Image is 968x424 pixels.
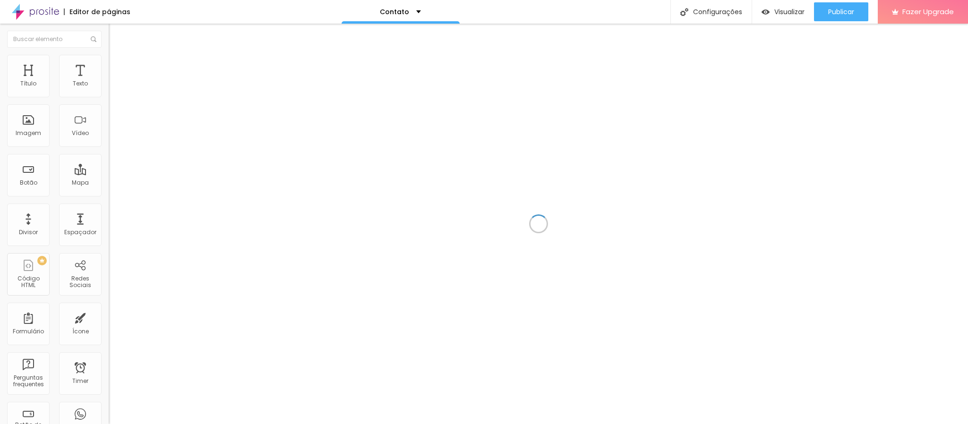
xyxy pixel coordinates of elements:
div: Título [20,80,36,87]
div: Formulário [13,328,44,335]
button: Publicar [814,2,868,21]
div: Botão [20,179,37,186]
img: view-1.svg [762,8,770,16]
div: Timer [72,378,88,384]
div: Redes Sociais [61,275,99,289]
div: Ícone [72,328,89,335]
p: Contato [380,8,409,15]
input: Buscar elemento [7,31,102,48]
img: Icone [91,36,96,42]
div: Mapa [72,179,89,186]
div: Editor de páginas [64,8,130,15]
button: Visualizar [752,2,814,21]
div: Divisor [19,229,38,236]
div: Código HTML [9,275,47,289]
div: Texto [73,80,88,87]
div: Perguntas frequentes [9,374,47,388]
span: Publicar [828,8,854,16]
span: Visualizar [774,8,805,16]
img: Icone [680,8,688,16]
span: Fazer Upgrade [902,8,954,16]
div: Espaçador [64,229,96,236]
div: Imagem [16,130,41,136]
div: Vídeo [72,130,89,136]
